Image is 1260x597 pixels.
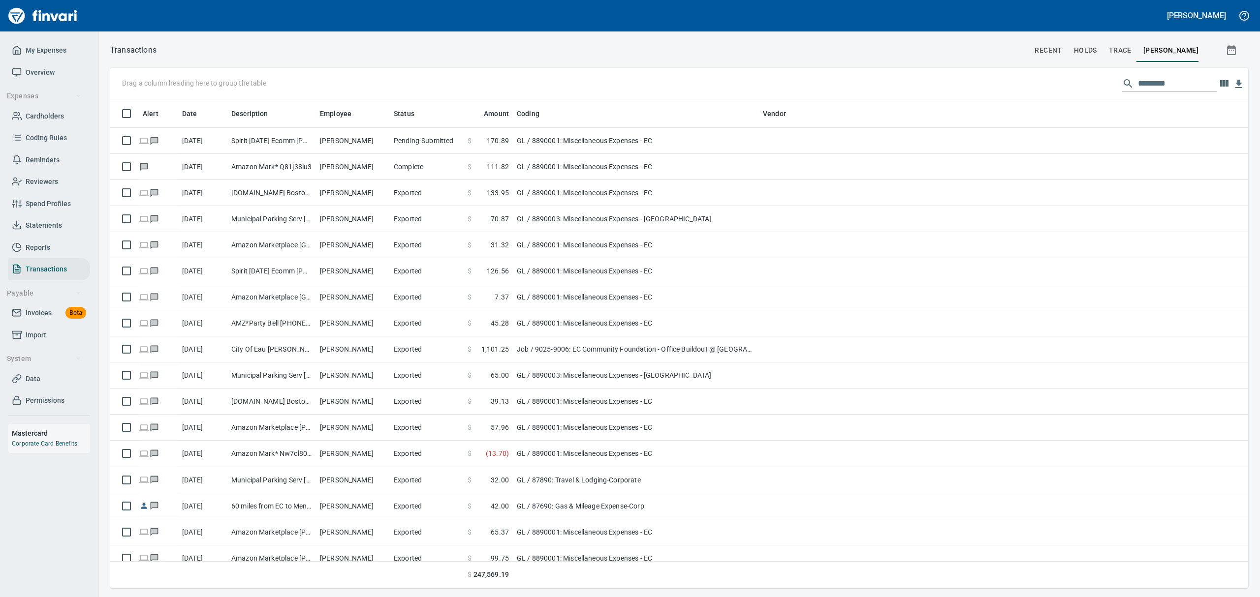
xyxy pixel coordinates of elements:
td: Exported [390,415,464,441]
a: Statements [8,214,90,237]
span: Online transaction [139,528,149,535]
td: [PERSON_NAME] [316,284,390,310]
span: Alert [143,108,171,119]
td: GL / 8890001: Miscellaneous Expenses - EC [513,154,759,180]
td: [PERSON_NAME] [316,206,390,232]
span: $ [468,136,472,146]
td: Amazon Marketplace [GEOGRAPHIC_DATA] [GEOGRAPHIC_DATA] [227,232,316,258]
span: Has messages [149,424,159,430]
td: Municipal Parking Serv [GEOGRAPHIC_DATA] [GEOGRAPHIC_DATA] [227,206,316,232]
td: Exported [390,310,464,336]
span: $ [468,292,472,302]
td: [DATE] [178,180,227,206]
span: Employee [320,108,351,119]
td: Exported [390,388,464,415]
a: Transactions [8,258,90,280]
span: Has messages [149,555,159,561]
span: Import [26,329,46,341]
span: ( 13.70 ) [486,448,509,458]
td: [DATE] [178,545,227,571]
span: 7.37 [495,292,509,302]
span: $ [468,266,472,276]
span: Coding [517,108,552,119]
td: GL / 8890001: Miscellaneous Expenses - EC [513,232,759,258]
span: Beta [65,307,86,319]
a: InvoicesBeta [8,302,90,324]
a: Permissions [8,389,90,412]
span: Reports [26,241,50,254]
a: Finvari [6,4,80,28]
span: 45.28 [491,318,509,328]
span: $ [468,396,472,406]
span: 111.82 [487,162,509,172]
td: [PERSON_NAME] [316,258,390,284]
span: Online transaction [139,320,149,326]
td: Municipal Parking Serv [GEOGRAPHIC_DATA] [GEOGRAPHIC_DATA] [227,467,316,493]
td: Exported [390,336,464,362]
span: 1,101.25 [481,344,509,354]
span: Online transaction [139,215,149,222]
span: $ [468,318,472,328]
span: $ [468,240,472,250]
span: Coding [517,108,539,119]
span: $ [468,475,472,485]
span: $ [468,162,472,172]
button: Expenses [3,87,85,105]
span: Has messages [149,320,159,326]
td: Spirit [DATE] Ecomm [PHONE_NUMBER] [GEOGRAPHIC_DATA] [227,128,316,154]
span: 99.75 [491,553,509,563]
td: [DATE] [178,441,227,467]
span: Reimbursement [139,502,149,508]
td: [DATE] [178,258,227,284]
td: Amazon Marketplace [PHONE_NUMBER] WA [227,415,316,441]
td: [PERSON_NAME] [316,362,390,388]
td: [DATE] [178,154,227,180]
td: Exported [390,441,464,467]
span: Expenses [7,90,81,102]
td: [DATE] [178,310,227,336]
td: Amazon Marketplace [PHONE_NUMBER] WA [227,519,316,545]
span: Invoices [26,307,52,319]
span: Has messages [149,502,159,508]
td: [PERSON_NAME] [316,415,390,441]
span: 57.96 [491,422,509,432]
span: $ [468,527,472,537]
span: Spend Profiles [26,198,71,210]
span: $ [468,214,472,224]
td: [DATE] [178,232,227,258]
span: holds [1074,44,1097,57]
td: [PERSON_NAME] [316,154,390,180]
span: Employee [320,108,364,119]
td: [PERSON_NAME] [316,493,390,519]
h5: [PERSON_NAME] [1167,10,1226,21]
span: 170.89 [487,136,509,146]
span: Has messages [149,189,159,196]
td: [PERSON_NAME] [316,388,390,415]
span: Online transaction [139,241,149,248]
span: Has messages [139,163,149,170]
td: [PERSON_NAME] [316,441,390,467]
button: Choose columns to display [1217,76,1231,91]
span: Statements [26,219,62,232]
span: System [7,353,81,365]
td: Exported [390,545,464,571]
span: Description [231,108,268,119]
span: Coding Rules [26,132,67,144]
td: GL / 8890001: Miscellaneous Expenses - EC [513,258,759,284]
td: [DATE] [178,415,227,441]
h6: Mastercard [12,428,90,439]
span: Has messages [149,450,159,456]
td: Amazon Marketplace [PHONE_NUMBER] WA [227,545,316,571]
span: $ [468,370,472,380]
td: Amazon Mark* Nw7cl8021 [PHONE_NUMBER] WA [227,441,316,467]
td: [PERSON_NAME] [316,467,390,493]
a: Spend Profiles [8,193,90,215]
td: [DATE] [178,493,227,519]
span: Data [26,373,40,385]
span: $ [468,188,472,198]
td: GL / 8890001: Miscellaneous Expenses - EC [513,441,759,467]
span: Has messages [149,294,159,300]
td: [PERSON_NAME] [316,336,390,362]
span: Date [182,108,197,119]
span: Status [394,108,414,119]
